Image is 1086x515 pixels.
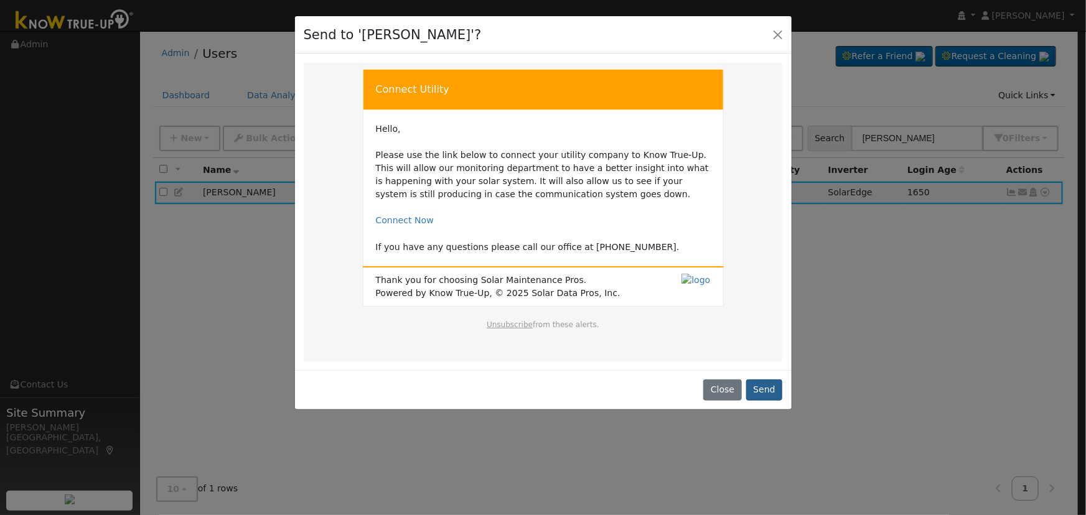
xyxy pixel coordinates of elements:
a: Connect Now [376,215,434,225]
button: Send [746,379,783,401]
button: Close [769,26,787,43]
span: Thank you for choosing Solar Maintenance Pros. Powered by Know True-Up, © 2025 Solar Data Pros, Inc. [376,274,620,300]
td: Hello, Please use the link below to connect your utility company to Know True-Up. This will allow... [376,123,711,254]
button: Close [703,379,741,401]
a: Unsubscribe [487,320,533,329]
img: logo [681,274,710,287]
td: from these alerts. [375,319,711,343]
td: Connect Utility [363,69,723,109]
h4: Send to '[PERSON_NAME]'? [304,25,482,45]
